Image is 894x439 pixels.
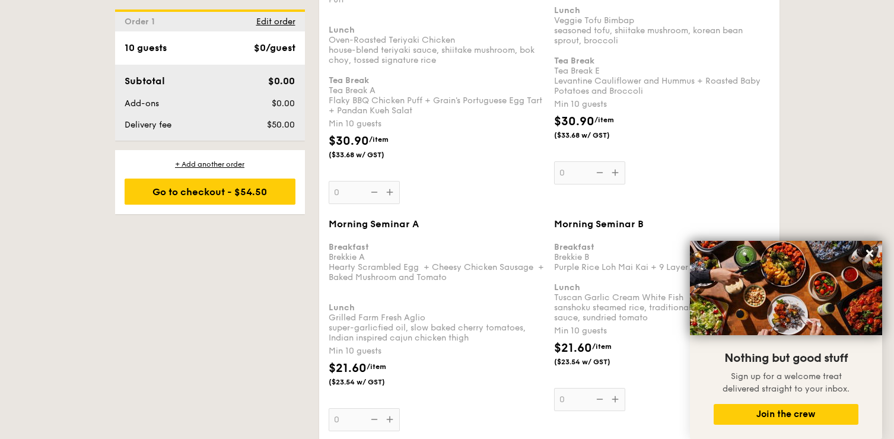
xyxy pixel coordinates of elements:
[369,135,389,144] span: /item
[329,75,369,85] b: Tea Break
[329,134,369,148] span: $30.90
[723,371,850,394] span: Sign up for a welcome treat delivered straight to your inbox.
[125,179,295,205] div: Go to checkout - $54.50
[125,98,159,109] span: Add-ons
[554,357,635,367] span: ($23.54 w/ GST)
[554,341,592,355] span: $21.60
[329,25,355,35] b: Lunch
[690,241,882,335] img: DSC07876-Edit02-Large.jpeg
[329,345,545,357] div: Min 10 guests
[554,242,594,252] b: Breakfast
[125,41,167,55] div: 10 guests
[554,131,635,140] span: ($33.68 w/ GST)
[329,232,545,343] div: Brekkie A Hearty Scrambled Egg + Cheesy Chicken Sausage + Baked Mushroom and Tomato Grilled Farm ...
[329,303,355,313] b: Lunch
[329,242,369,252] b: Breakfast
[329,377,409,387] span: ($23.54 w/ GST)
[329,361,367,376] span: $21.60
[125,120,171,130] span: Delivery fee
[256,17,295,27] span: Edit order
[554,232,770,323] div: Brekkie B Purple Rice Loh Mai Kai + 9 Layer Rainbow Kueh Tuscan Garlic Cream White Fish sanshoku ...
[125,17,160,27] span: Order 1
[554,56,594,66] b: Tea Break
[724,351,848,365] span: Nothing but good stuff
[554,282,580,292] b: Lunch
[714,404,858,425] button: Join the crew
[125,75,165,87] span: Subtotal
[254,41,295,55] div: $0/guest
[329,218,419,230] span: Morning Seminar A
[329,118,545,130] div: Min 10 guests
[554,98,770,110] div: Min 10 guests
[554,5,580,15] b: Lunch
[125,160,295,169] div: + Add another order
[267,120,295,130] span: $50.00
[272,98,295,109] span: $0.00
[860,244,879,263] button: Close
[554,325,770,337] div: Min 10 guests
[329,150,409,160] span: ($33.68 w/ GST)
[592,342,612,351] span: /item
[268,75,295,87] span: $0.00
[554,114,594,129] span: $30.90
[594,116,614,124] span: /item
[367,362,386,371] span: /item
[554,218,644,230] span: Morning Seminar B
